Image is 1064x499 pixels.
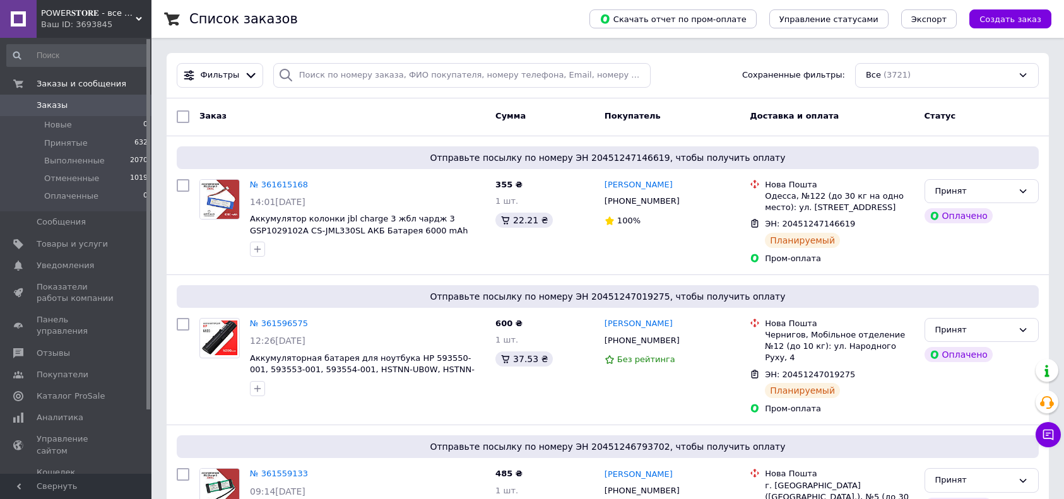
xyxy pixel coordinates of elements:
div: Планируемый [765,233,840,248]
span: 0 [143,191,148,202]
span: 485 ₴ [495,469,523,478]
span: ЭН: 20451247146619 [765,219,855,228]
span: 14:01[DATE] [250,197,305,207]
a: [PERSON_NAME] [605,179,673,191]
span: Сумма [495,111,526,120]
span: Сохраненные фильтры: [742,69,845,81]
input: Поиск по номеру заказа, ФИО покупателя, номеру телефона, Email, номеру накладной [273,63,651,88]
div: Оплачено [925,208,993,223]
button: Создать заказ [969,9,1051,28]
a: Фото товару [199,318,240,358]
span: 1 шт. [495,486,518,495]
div: Оплачено [925,347,993,362]
div: Нова Пошта [765,179,914,191]
img: Фото товару [200,180,239,219]
span: 2070 [130,155,148,167]
span: 1019 [130,173,148,184]
span: Отправьте посылку по номеру ЭН 20451247019275, чтобы получить оплату [182,290,1034,303]
div: Принят [935,474,1013,487]
span: POWER𝐒𝐓𝐎𝐑𝐄 - все заказы на дисплеи должны быть согласованы [41,8,136,19]
button: Управление статусами [769,9,889,28]
a: [PERSON_NAME] [605,318,673,330]
span: Новые [44,119,72,131]
div: Принят [935,185,1013,198]
span: 100% [617,216,641,225]
span: Скачать отчет по пром-оплате [600,13,747,25]
a: № 361596575 [250,319,308,328]
span: Без рейтинга [617,355,675,364]
a: № 361615168 [250,180,308,189]
span: Управление статусами [779,15,878,24]
span: 632 [134,138,148,149]
div: Нова Пошта [765,468,914,479]
div: Чернигов, Мобільное отделение №12 (до 10 кг): ул. Народного Руху, 4 [765,329,914,364]
span: 355 ₴ [495,180,523,189]
span: Заказы и сообщения [37,78,126,90]
span: Создать заказ [979,15,1041,24]
span: Оплаченные [44,191,98,202]
span: Панель управления [37,314,117,337]
div: Принят [935,324,1013,337]
div: Пром-оплата [765,253,914,264]
a: [PERSON_NAME] [605,469,673,481]
div: Пром-оплата [765,403,914,414]
a: Создать заказ [957,14,1051,23]
span: Сообщения [37,216,86,228]
span: Кошелек компании [37,467,117,490]
span: Товары и услуги [37,238,108,250]
div: Одесса, №122 (до 30 кг на одно место): ул. [STREET_ADDRESS] [765,191,914,213]
span: Доставка и оплата [750,111,839,120]
span: Фильтры [201,69,240,81]
button: Скачать отчет по пром-оплате [589,9,757,28]
div: [PHONE_NUMBER] [602,483,682,499]
a: Аккумулятор колонки jbl charge 3 жбл чардж 3 GSP1029102A CS-JML330SL АКБ Батарея 6000 mAh DNS [250,214,468,247]
span: Отправьте посылку по номеру ЭН 20451247146619, чтобы получить оплату [182,151,1034,164]
span: 1 шт. [495,196,518,206]
div: Ваш ID: 3693845 [41,19,151,30]
span: 1 шт. [495,335,518,344]
span: Экспорт [911,15,947,24]
img: Фото товару [200,320,239,355]
span: Отправьте посылку по номеру ЭН 20451246793702, чтобы получить оплату [182,440,1034,453]
span: Каталог ProSale [37,390,105,402]
span: Покупатель [605,111,661,120]
span: ЭН: 20451247019275 [765,370,855,379]
span: Выполненные [44,155,105,167]
span: Аналитика [37,412,83,423]
span: 12:26[DATE] [250,336,305,346]
div: 22.21 ₴ [495,213,553,228]
span: Все [866,69,881,81]
a: Фото товару [199,179,240,220]
a: Аккумуляторная батарея для ноутбука HP 593550-001, 593553-001, 593554-001, HSTNN-UB0W, HSTNN-UB1G... [250,353,475,386]
button: Чат с покупателем [1036,422,1061,447]
div: [PHONE_NUMBER] [602,193,682,209]
span: Заказы [37,100,68,111]
span: Покупатели [37,369,88,380]
span: Отзывы [37,348,70,359]
h1: Список заказов [189,11,298,26]
span: 09:14[DATE] [250,486,305,496]
div: Нова Пошта [765,318,914,329]
div: 37.53 ₴ [495,351,553,367]
span: (3721) [884,70,911,79]
a: № 361559133 [250,469,308,478]
span: Показатели работы компании [37,281,117,304]
span: Уведомления [37,260,94,271]
div: [PHONE_NUMBER] [602,332,682,349]
input: Поиск [6,44,149,67]
span: Статус [925,111,956,120]
span: 0 [143,119,148,131]
button: Экспорт [901,9,957,28]
span: Отмененные [44,173,99,184]
span: Заказ [199,111,227,120]
span: Принятые [44,138,88,149]
span: 600 ₴ [495,319,523,328]
span: Управление сайтом [37,433,117,456]
div: Планируемый [765,383,840,398]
